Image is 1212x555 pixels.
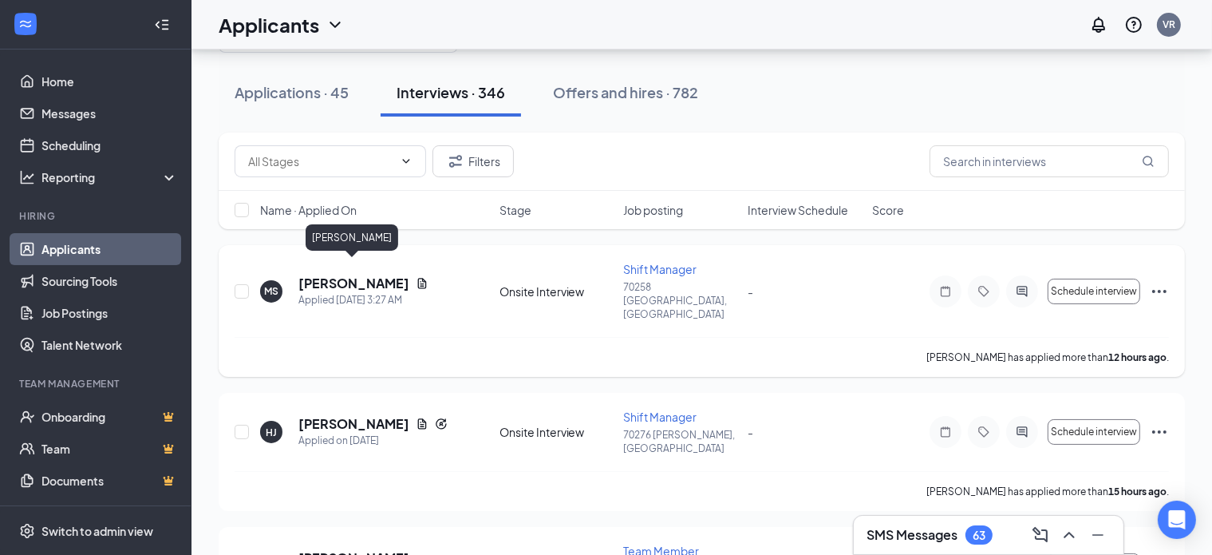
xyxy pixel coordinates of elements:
span: Schedule interview [1051,426,1137,438]
svg: Document [416,277,428,290]
svg: QuestionInfo [1124,15,1143,34]
svg: Ellipses [1150,422,1169,442]
span: Shift Manager [623,262,697,276]
a: Talent Network [41,329,178,361]
a: Messages [41,97,178,129]
p: [PERSON_NAME] has applied more than . [926,351,1169,364]
span: Score [872,202,904,218]
p: 70258 [GEOGRAPHIC_DATA], [GEOGRAPHIC_DATA] [623,280,738,321]
svg: Minimize [1088,525,1107,545]
h1: Applicants [219,11,319,38]
span: - [748,425,753,439]
svg: Note [936,285,955,298]
span: Job posting [623,202,683,218]
svg: Note [936,426,955,438]
a: Applicants [41,233,178,265]
div: [PERSON_NAME] [306,224,398,251]
span: Stage [499,202,531,218]
div: MS [264,284,278,298]
span: Shift Manager [623,410,697,424]
h3: SMS Messages [867,526,957,544]
p: [PERSON_NAME] has applied more than . [926,485,1169,498]
svg: Filter [446,152,465,171]
a: Job Postings [41,297,178,329]
button: ComposeMessage [1028,522,1053,548]
svg: ChevronDown [326,15,345,34]
a: DocumentsCrown [41,465,178,497]
div: Open Intercom Messenger [1158,501,1196,539]
div: Applied on [DATE] [298,433,448,449]
input: All Stages [248,153,393,170]
button: Schedule interview [1048,419,1140,445]
a: Home [41,65,178,97]
svg: Collapse [154,17,170,33]
div: Offers and hires · 782 [553,82,698,102]
svg: Analysis [19,169,35,185]
svg: MagnifyingGlass [1142,155,1155,168]
button: ChevronUp [1056,522,1082,548]
svg: WorkstreamLogo [18,16,34,32]
span: Interview Schedule [748,202,848,218]
a: Scheduling [41,129,178,161]
svg: ActiveChat [1013,285,1032,298]
svg: ChevronDown [400,155,413,168]
div: Applied [DATE] 3:27 AM [298,292,428,308]
div: HJ [266,426,277,439]
div: Onsite Interview [499,283,614,299]
div: VR [1163,18,1175,31]
div: Interviews · 346 [397,82,505,102]
button: Minimize [1085,522,1111,548]
div: 63 [973,529,985,542]
div: Hiring [19,209,175,223]
svg: Notifications [1089,15,1108,34]
span: - [748,284,753,299]
span: Name · Applied On [260,202,357,218]
svg: Document [416,418,428,430]
button: Schedule interview [1048,279,1140,304]
b: 12 hours ago [1108,351,1167,363]
svg: Tag [974,285,993,298]
svg: Reapply [435,418,448,430]
div: Team Management [19,377,175,390]
div: Onsite Interview [499,424,614,440]
svg: Ellipses [1150,282,1169,301]
input: Search in interviews [930,145,1169,177]
h5: [PERSON_NAME] [298,275,409,292]
div: Switch to admin view [41,523,153,539]
a: SurveysCrown [41,497,178,529]
svg: Settings [19,523,35,539]
button: Filter Filters [432,145,514,177]
p: 70276 [PERSON_NAME], [GEOGRAPHIC_DATA] [623,428,738,455]
span: Schedule interview [1051,286,1137,297]
a: TeamCrown [41,433,178,465]
svg: ActiveChat [1013,426,1032,438]
a: OnboardingCrown [41,401,178,433]
svg: Tag [974,426,993,438]
a: Sourcing Tools [41,265,178,297]
div: Reporting [41,169,179,185]
svg: ComposeMessage [1031,525,1050,545]
div: Applications · 45 [235,82,349,102]
h5: [PERSON_NAME] [298,415,409,433]
b: 15 hours ago [1108,486,1167,498]
svg: ChevronUp [1060,525,1079,545]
